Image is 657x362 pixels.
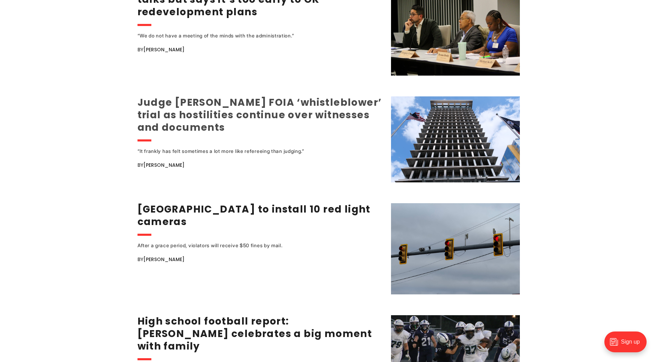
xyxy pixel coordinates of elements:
[137,255,382,264] div: By
[391,203,520,295] img: Richmond to install 10 red light cameras
[137,314,372,353] a: High school football report: [PERSON_NAME] celebrates a big moment with family
[143,256,185,263] a: [PERSON_NAME]
[143,46,185,53] a: [PERSON_NAME]
[143,162,185,169] a: [PERSON_NAME]
[137,32,363,40] div: “We do not have a meeting of the minds with the administration.”
[137,45,382,54] div: By
[598,328,657,362] iframe: portal-trigger
[137,202,371,229] a: [GEOGRAPHIC_DATA] to install 10 red light cameras
[137,96,382,134] a: Judge [PERSON_NAME] FOIA ‘whistleblower’ trial as hostilities continue over witnesses and documents
[137,241,363,250] div: After a grace period, violators will receive $50 fines by mail.
[137,161,382,169] div: By
[137,147,363,155] div: “It frankly has felt sometimes a lot more like refereeing than judging.”
[391,96,520,182] img: Judge postpones FOIA ‘whistleblower’ trial as hostilities continue over witnesses and documents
